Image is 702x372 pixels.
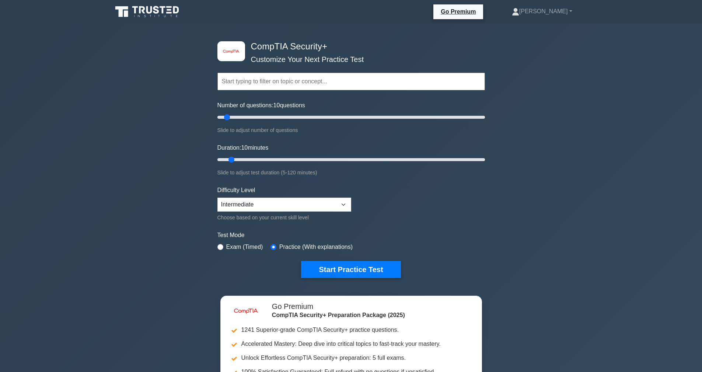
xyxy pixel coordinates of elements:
label: Number of questions: questions [217,101,305,110]
button: Start Practice Test [301,261,401,278]
label: Duration: minutes [217,143,269,152]
label: Exam (Timed) [226,243,263,251]
span: 10 [241,145,248,151]
h4: CompTIA Security+ [248,41,449,52]
div: Choose based on your current skill level [217,213,351,222]
label: Difficulty Level [217,186,255,195]
div: Slide to adjust number of questions [217,126,485,135]
span: 10 [273,102,280,108]
label: Practice (With explanations) [279,243,353,251]
div: Slide to adjust test duration (5-120 minutes) [217,168,485,177]
label: Test Mode [217,231,485,240]
a: [PERSON_NAME] [494,4,590,19]
input: Start typing to filter on topic or concept... [217,73,485,90]
a: Go Premium [436,7,480,16]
